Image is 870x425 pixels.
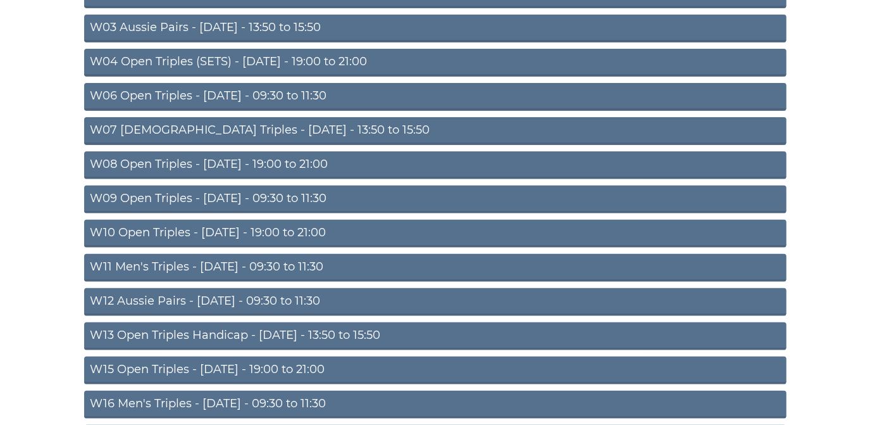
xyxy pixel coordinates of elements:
[84,151,786,179] a: W08 Open Triples - [DATE] - 19:00 to 21:00
[84,322,786,350] a: W13 Open Triples Handicap - [DATE] - 13:50 to 15:50
[84,49,786,77] a: W04 Open Triples (SETS) - [DATE] - 19:00 to 21:00
[84,391,786,419] a: W16 Men's Triples - [DATE] - 09:30 to 11:30
[84,254,786,282] a: W11 Men's Triples - [DATE] - 09:30 to 11:30
[84,83,786,111] a: W06 Open Triples - [DATE] - 09:30 to 11:30
[84,15,786,42] a: W03 Aussie Pairs - [DATE] - 13:50 to 15:50
[84,357,786,384] a: W15 Open Triples - [DATE] - 19:00 to 21:00
[84,186,786,213] a: W09 Open Triples - [DATE] - 09:30 to 11:30
[84,117,786,145] a: W07 [DEMOGRAPHIC_DATA] Triples - [DATE] - 13:50 to 15:50
[84,220,786,248] a: W10 Open Triples - [DATE] - 19:00 to 21:00
[84,288,786,316] a: W12 Aussie Pairs - [DATE] - 09:30 to 11:30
